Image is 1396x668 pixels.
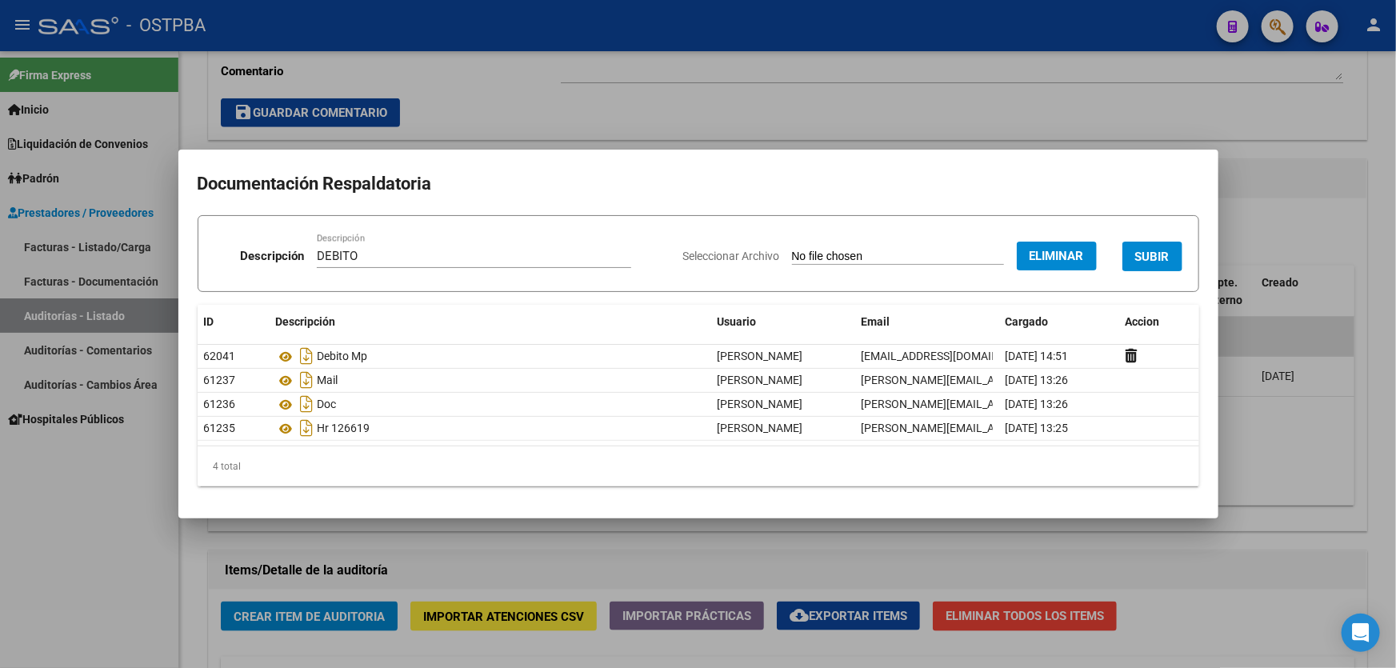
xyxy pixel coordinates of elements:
[1126,315,1160,328] span: Accion
[855,305,999,339] datatable-header-cell: Email
[862,350,1039,362] span: [EMAIL_ADDRESS][DOMAIN_NAME]
[1122,242,1182,271] button: SUBIR
[297,367,318,393] i: Descargar documento
[198,446,1199,486] div: 4 total
[718,315,757,328] span: Usuario
[718,398,803,410] span: [PERSON_NAME]
[276,415,705,441] div: Hr 126619
[1135,250,1170,264] span: SUBIR
[862,374,1210,386] span: [PERSON_NAME][EMAIL_ADDRESS][PERSON_NAME][DOMAIN_NAME]
[240,247,304,266] p: Descripción
[718,374,803,386] span: [PERSON_NAME]
[862,315,890,328] span: Email
[711,305,855,339] datatable-header-cell: Usuario
[276,343,705,369] div: Debito Mp
[718,350,803,362] span: [PERSON_NAME]
[204,315,214,328] span: ID
[1030,249,1084,263] span: Eliminar
[204,350,236,362] span: 62041
[1006,374,1069,386] span: [DATE] 13:26
[276,391,705,417] div: Doc
[297,415,318,441] i: Descargar documento
[204,422,236,434] span: 61235
[862,398,1210,410] span: [PERSON_NAME][EMAIL_ADDRESS][PERSON_NAME][DOMAIN_NAME]
[862,422,1210,434] span: [PERSON_NAME][EMAIL_ADDRESS][PERSON_NAME][DOMAIN_NAME]
[198,169,1199,199] h2: Documentación Respaldatoria
[1119,305,1199,339] datatable-header-cell: Accion
[198,305,270,339] datatable-header-cell: ID
[1006,315,1049,328] span: Cargado
[1006,398,1069,410] span: [DATE] 13:26
[276,315,336,328] span: Descripción
[1017,242,1097,270] button: Eliminar
[270,305,711,339] datatable-header-cell: Descripción
[999,305,1119,339] datatable-header-cell: Cargado
[1006,350,1069,362] span: [DATE] 14:51
[1342,614,1380,652] div: Open Intercom Messenger
[297,343,318,369] i: Descargar documento
[718,422,803,434] span: [PERSON_NAME]
[297,391,318,417] i: Descargar documento
[204,374,236,386] span: 61237
[204,398,236,410] span: 61236
[683,250,780,262] span: Seleccionar Archivo
[1006,422,1069,434] span: [DATE] 13:25
[276,367,705,393] div: Mail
